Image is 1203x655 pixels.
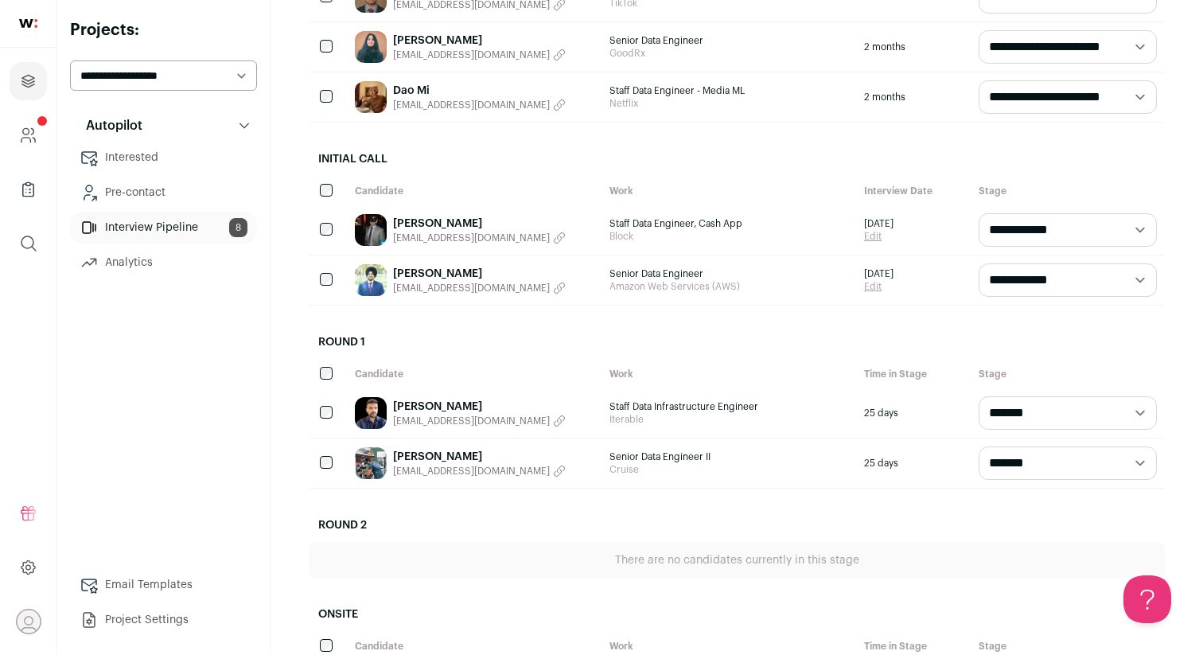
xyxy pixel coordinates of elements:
[609,280,848,293] span: Amazon Web Services (AWS)
[393,399,566,415] a: [PERSON_NAME]
[309,597,1165,632] h2: Onsite
[609,34,848,47] span: Senior Data Engineer
[309,508,1165,543] h2: Round 2
[19,19,37,28] img: wellfound-shorthand-0d5821cbd27db2630d0214b213865d53afaa358527fdda9d0ea32b1df1b89c2c.svg
[856,22,971,72] div: 2 months
[393,33,566,49] a: [PERSON_NAME]
[393,282,550,294] span: [EMAIL_ADDRESS][DOMAIN_NAME]
[309,142,1165,177] h2: Initial Call
[70,142,257,173] a: Interested
[864,230,893,243] a: Edit
[70,212,257,244] a: Interview Pipeline8
[856,388,971,438] div: 25 days
[971,360,1165,388] div: Stage
[70,177,257,209] a: Pre-contact
[393,83,566,99] a: Dao Mi
[856,72,971,122] div: 2 months
[971,177,1165,205] div: Stage
[393,99,566,111] button: [EMAIL_ADDRESS][DOMAIN_NAME]
[393,266,566,282] a: [PERSON_NAME]
[609,463,848,476] span: Cruise
[864,267,893,280] span: [DATE]
[355,214,387,246] img: a837d6c88aee32f6fc1815e8af0c372d766a31989a78aeba58dcd907ee0fbdbe
[609,267,848,280] span: Senior Data Engineer
[393,49,550,61] span: [EMAIL_ADDRESS][DOMAIN_NAME]
[856,360,971,388] div: Time in Stage
[856,439,971,488] div: 25 days
[601,177,856,205] div: Work
[393,415,550,427] span: [EMAIL_ADDRESS][DOMAIN_NAME]
[70,247,257,279] a: Analytics
[347,177,601,205] div: Candidate
[609,450,848,463] span: Senior Data Engineer II
[16,609,41,634] button: Open dropdown
[393,282,566,294] button: [EMAIL_ADDRESS][DOMAIN_NAME]
[609,47,848,60] span: GoodRx
[347,360,601,388] div: Candidate
[10,170,47,209] a: Company Lists
[355,31,387,63] img: 2d5e99a22acedb8e848b5b8f13bbbce1a7528891986b8d439bd9f8935c1e0ba1
[355,397,387,429] img: ed61c45123a496c367007282f617003deb6ae665e16bebf4ef97777a920f0674
[309,325,1165,360] h2: Round 1
[393,415,566,427] button: [EMAIL_ADDRESS][DOMAIN_NAME]
[609,217,848,230] span: Staff Data Engineer, Cash App
[609,97,848,110] span: Netflix
[355,81,387,113] img: bfc47cdc2b2e2ec9f1b79bba5107964e5e8d1f85d710ebbafa7e7b32c1948734.jpg
[601,360,856,388] div: Work
[856,177,971,205] div: Interview Date
[393,449,566,465] a: [PERSON_NAME]
[10,116,47,154] a: Company and ATS Settings
[864,280,893,293] a: Edit
[393,465,566,478] button: [EMAIL_ADDRESS][DOMAIN_NAME]
[70,604,257,636] a: Project Settings
[70,110,257,142] button: Autopilot
[355,447,387,479] img: 16d028fa1583e8902247b777d0f6e6b803886c0986acfbc71c35f73b08b44f3e.jpg
[355,264,387,296] img: 3739fe730f7b3e1beb00c4d5f5ce145b88444513d8bddeb2e6aa90995a3ba3e2.jpg
[229,218,247,237] span: 8
[393,232,566,244] button: [EMAIL_ADDRESS][DOMAIN_NAME]
[609,230,848,243] span: Block
[609,413,848,426] span: Iterable
[393,465,550,478] span: [EMAIL_ADDRESS][DOMAIN_NAME]
[76,116,142,135] p: Autopilot
[609,84,848,97] span: Staff Data Engineer - Media ML
[70,569,257,601] a: Email Templates
[393,49,566,61] button: [EMAIL_ADDRESS][DOMAIN_NAME]
[609,400,848,413] span: Staff Data Infrastructure Engineer
[864,217,893,230] span: [DATE]
[70,19,257,41] h2: Projects:
[10,62,47,100] a: Projects
[393,216,566,232] a: [PERSON_NAME]
[1123,575,1171,623] iframe: Help Scout Beacon - Open
[309,543,1165,578] div: There are no candidates currently in this stage
[393,99,550,111] span: [EMAIL_ADDRESS][DOMAIN_NAME]
[393,232,550,244] span: [EMAIL_ADDRESS][DOMAIN_NAME]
